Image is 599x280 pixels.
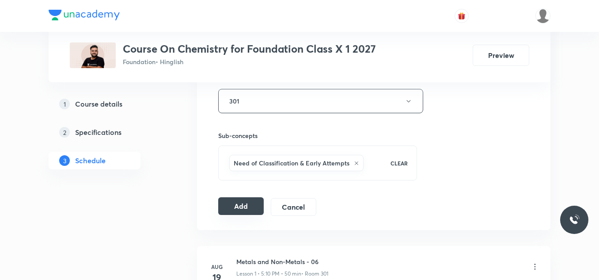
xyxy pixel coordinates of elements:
[208,263,226,271] h6: Aug
[301,270,328,278] p: • Room 301
[59,127,70,138] p: 2
[473,45,529,66] button: Preview
[49,10,120,23] a: Company Logo
[236,257,328,266] h6: Metals and Non-Metals - 06
[535,8,550,23] img: saransh sharma
[59,155,70,166] p: 3
[123,57,376,66] p: Foundation • Hinglish
[234,158,349,168] h6: Need of Classification & Early Attempts
[390,159,408,167] p: CLEAR
[236,270,301,278] p: Lesson 1 • 5:10 PM • 50 min
[59,99,70,109] p: 1
[70,42,116,68] img: B565EEA6-96B0-4CA3-881F-0F1A680FCC4C_plus.png
[455,9,469,23] button: avatar
[75,99,122,109] h5: Course details
[271,198,316,216] button: Cancel
[218,197,264,215] button: Add
[218,89,423,113] button: 301
[49,10,120,20] img: Company Logo
[569,215,580,225] img: ttu
[75,155,106,166] h5: Schedule
[218,131,417,140] h6: Sub-concepts
[123,42,376,55] h3: Course On Chemistry for Foundation Class X 1 2027
[49,95,169,113] a: 1Course details
[458,12,466,20] img: avatar
[75,127,121,138] h5: Specifications
[49,123,169,141] a: 2Specifications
